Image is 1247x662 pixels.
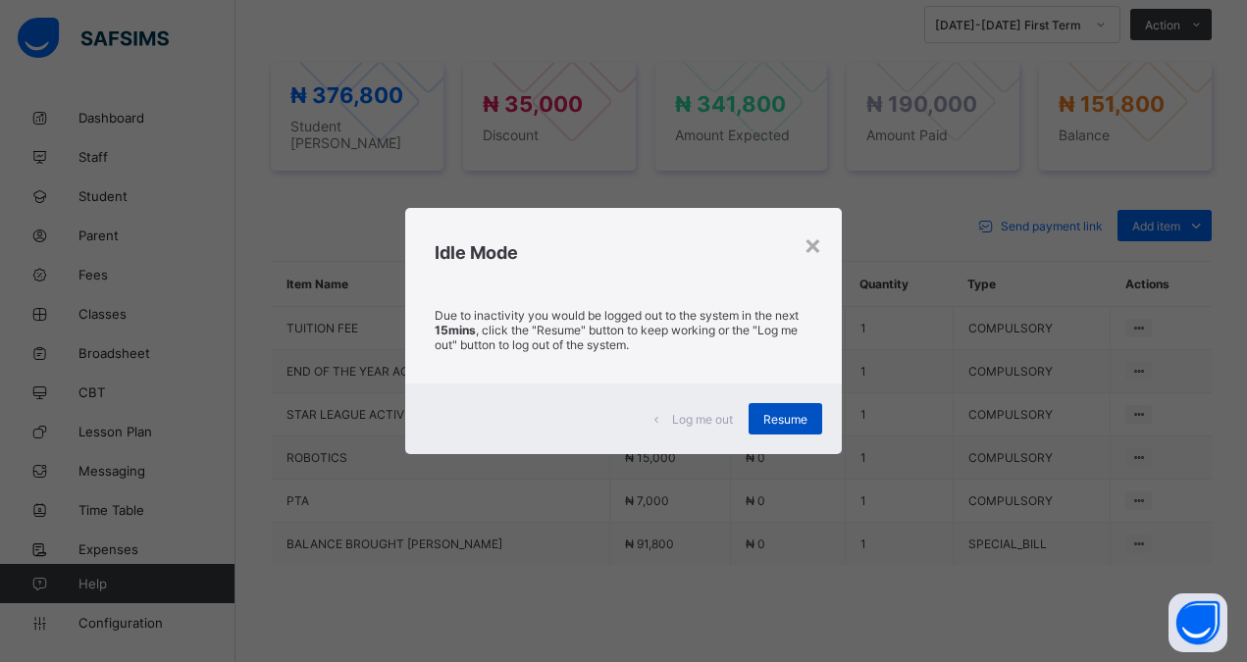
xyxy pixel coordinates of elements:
[435,308,812,352] p: Due to inactivity you would be logged out to the system in the next , click the "Resume" button t...
[763,412,807,427] span: Resume
[1169,593,1227,652] button: Open asap
[435,323,476,337] strong: 15mins
[672,412,733,427] span: Log me out
[435,242,812,263] h2: Idle Mode
[804,228,822,261] div: ×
